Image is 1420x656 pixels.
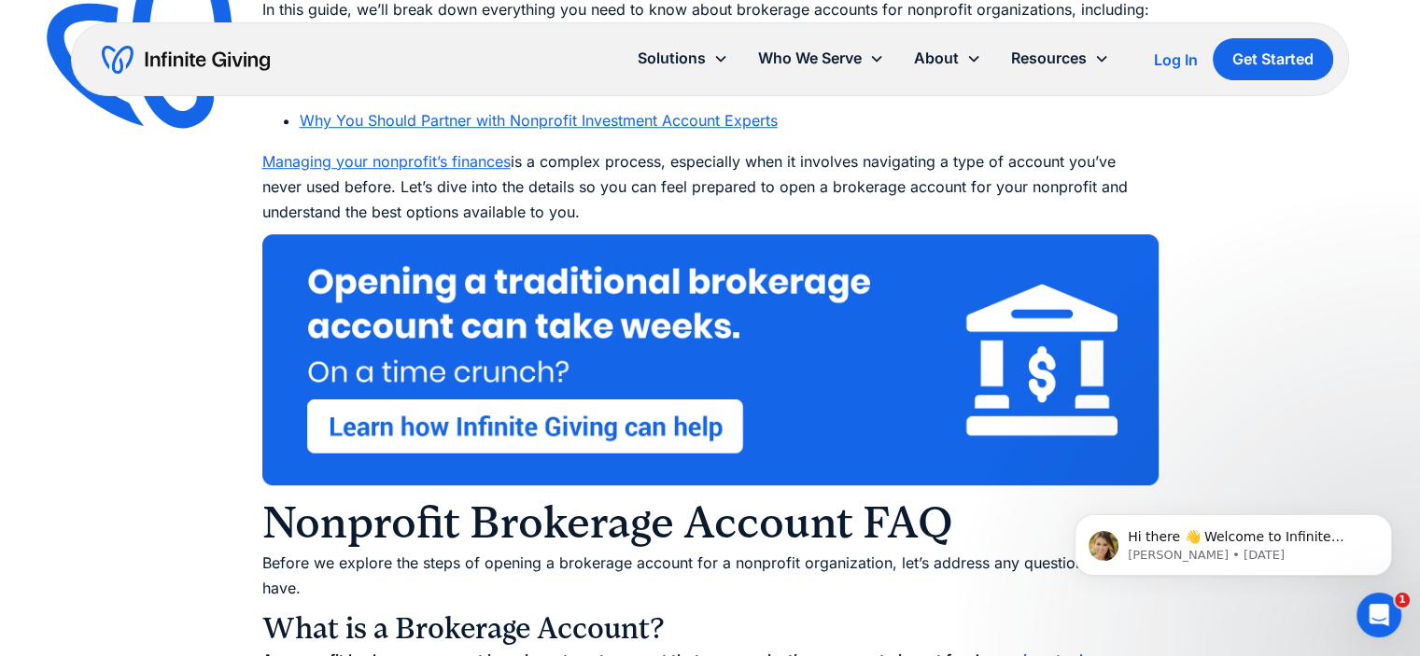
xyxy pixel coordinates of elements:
div: Log In [1154,52,1198,67]
a: Get Started [1213,38,1333,80]
div: About [899,38,996,78]
span: 1 [1395,593,1410,607]
p: is a complex process, especially when it involves navigating a type of account you’ve never used ... [262,149,1159,226]
h2: Nonprofit Brokerage Account FAQ [262,495,1159,551]
p: Before we explore the steps of opening a brokerage account for a nonprofit organization, let’s ad... [262,551,1159,601]
iframe: Intercom live chat [1357,593,1401,637]
div: Resources [996,38,1124,78]
iframe: Intercom notifications message [1047,475,1420,606]
a: Managing your nonprofit’s finances [262,152,511,171]
div: About [914,46,959,71]
div: Solutions [623,38,743,78]
h3: What is a Brokerage Account? [262,610,1159,648]
div: Who We Serve [743,38,899,78]
a: home [102,45,270,75]
img: Opening a traditional nonprofit brokerage account can take weeks. On a time crunch? Click to get ... [262,234,1159,485]
a: Log In [1154,49,1198,71]
a: Why You Should Partner with Nonprofit Investment Account Experts [300,111,778,130]
div: Resources [1011,46,1087,71]
div: Who We Serve [758,46,862,71]
div: Solutions [638,46,706,71]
